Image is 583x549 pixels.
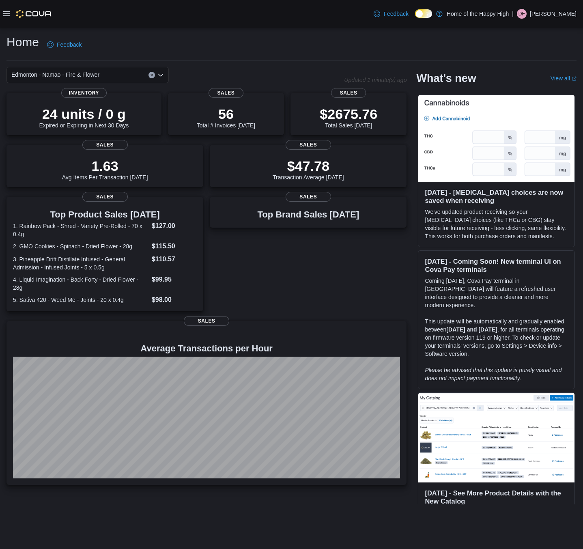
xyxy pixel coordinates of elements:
dt: 1. Rainbow Pack - Shred - Variety Pre-Rolled - 70 x 0.4g [13,222,148,238]
span: Feedback [57,41,82,49]
span: Inventory [61,88,107,98]
p: 24 units / 0 g [39,106,129,122]
dd: $110.57 [152,254,197,264]
a: Feedback [370,6,411,22]
dd: $99.95 [152,275,197,284]
p: [PERSON_NAME] [530,9,577,19]
span: Sales [331,88,366,98]
span: Sales [82,192,128,202]
svg: External link [572,76,577,81]
div: Transaction Average [DATE] [273,158,344,181]
p: 56 [197,106,255,122]
a: Feedback [44,37,85,53]
span: Edmonton - Namao - Fire & Flower [11,70,99,80]
h3: Top Brand Sales [DATE] [257,210,359,220]
span: Feedback [383,10,408,18]
span: Sales [209,88,243,98]
p: $2675.76 [320,106,377,122]
img: Cova [16,10,52,18]
h1: Home [6,34,39,50]
h3: Top Product Sales [DATE] [13,210,197,220]
div: Dani Faraschuk [517,9,527,19]
dt: 5. Sativa 420 - Weed Me - Joints - 20 x 0.4g [13,296,148,304]
button: Open list of options [157,72,164,78]
p: Updated 1 minute(s) ago [344,77,407,83]
span: Sales [286,140,331,150]
dt: 2. GMO Cookies - Spinach - Dried Flower - 28g [13,242,148,250]
div: Expired or Expiring in Next 30 Days [39,106,129,129]
button: Clear input [148,72,155,78]
dt: 4. Liquid Imagination - Back Forty - Dried Flower - 28g [13,276,148,292]
dd: $127.00 [152,221,197,231]
strong: [DATE] and [DATE] [446,326,497,333]
h2: What's new [416,72,476,85]
p: We've updated product receiving so your [MEDICAL_DATA] choices (like THCa or CBG) stay visible fo... [425,208,568,240]
h3: [DATE] - Coming Soon! New terminal UI on Cova Pay terminals [425,257,568,273]
dd: $115.50 [152,241,197,251]
em: Please be advised that this update is purely visual and does not impact payment functionality. [425,367,561,381]
p: Coming [DATE], Cova Pay terminal in [GEOGRAPHIC_DATA] will feature a refreshed user interface des... [425,277,568,309]
span: Sales [184,316,229,326]
span: DF [518,9,525,19]
p: 1.63 [62,158,148,174]
p: This update will be automatically and gradually enabled between , for all terminals operating on ... [425,317,568,358]
span: Sales [286,192,331,202]
div: Total Sales [DATE] [320,106,377,129]
h3: [DATE] - See More Product Details with the New Catalog [425,489,568,505]
input: Dark Mode [415,9,432,18]
dd: $98.00 [152,295,197,305]
a: View allExternal link [551,75,577,82]
h4: Average Transactions per Hour [13,344,400,353]
div: Total # Invoices [DATE] [197,106,255,129]
p: $47.78 [273,158,344,174]
div: Avg Items Per Transaction [DATE] [62,158,148,181]
dt: 3. Pineapple Drift Distillate Infused - General Admission - Infused Joints - 5 x 0.5g [13,255,148,271]
h3: [DATE] - [MEDICAL_DATA] choices are now saved when receiving [425,188,568,205]
span: Sales [82,140,128,150]
p: Home of the Happy High [447,9,509,19]
p: | [512,9,514,19]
